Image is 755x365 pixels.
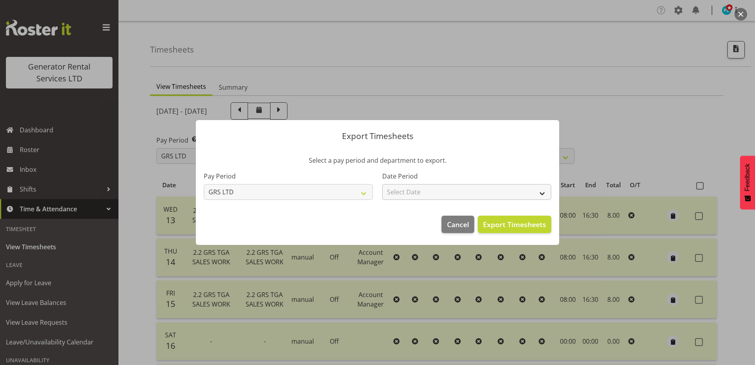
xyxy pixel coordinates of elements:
p: Export Timesheets [204,132,551,140]
label: Date Period [382,171,551,181]
button: Cancel [441,216,474,233]
span: Export Timesheets [483,219,546,230]
button: Export Timesheets [478,216,551,233]
button: Feedback - Show survey [740,156,755,209]
p: Select a pay period and department to export. [204,156,551,165]
span: Cancel [447,219,469,230]
span: Feedback [744,164,751,191]
label: Pay Period [204,171,373,181]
